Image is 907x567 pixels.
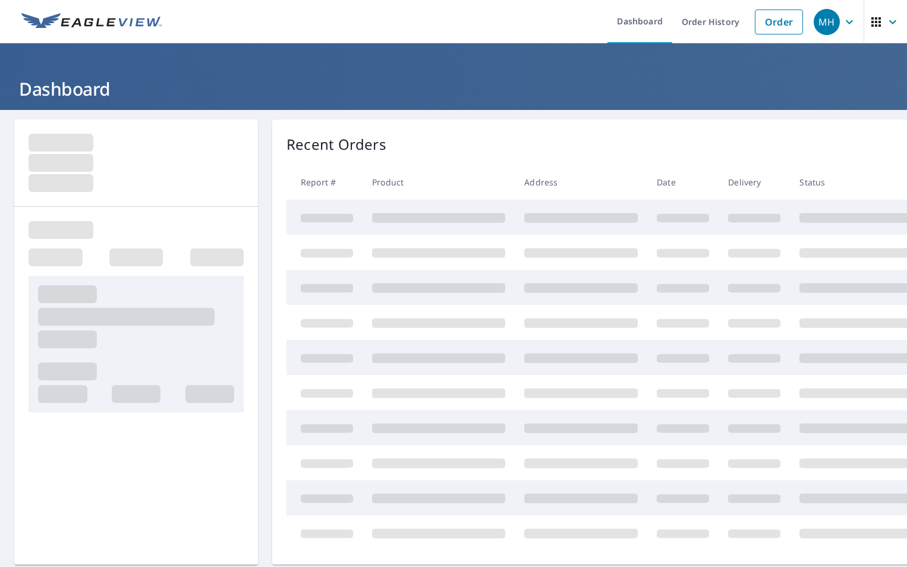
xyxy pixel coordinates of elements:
a: Order [755,10,803,34]
th: Address [515,165,647,200]
img: EV Logo [21,13,162,31]
div: MH [814,9,840,35]
p: Recent Orders [286,134,386,155]
th: Report # [286,165,363,200]
th: Product [363,165,515,200]
th: Delivery [719,165,790,200]
h1: Dashboard [14,77,893,101]
th: Date [647,165,719,200]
